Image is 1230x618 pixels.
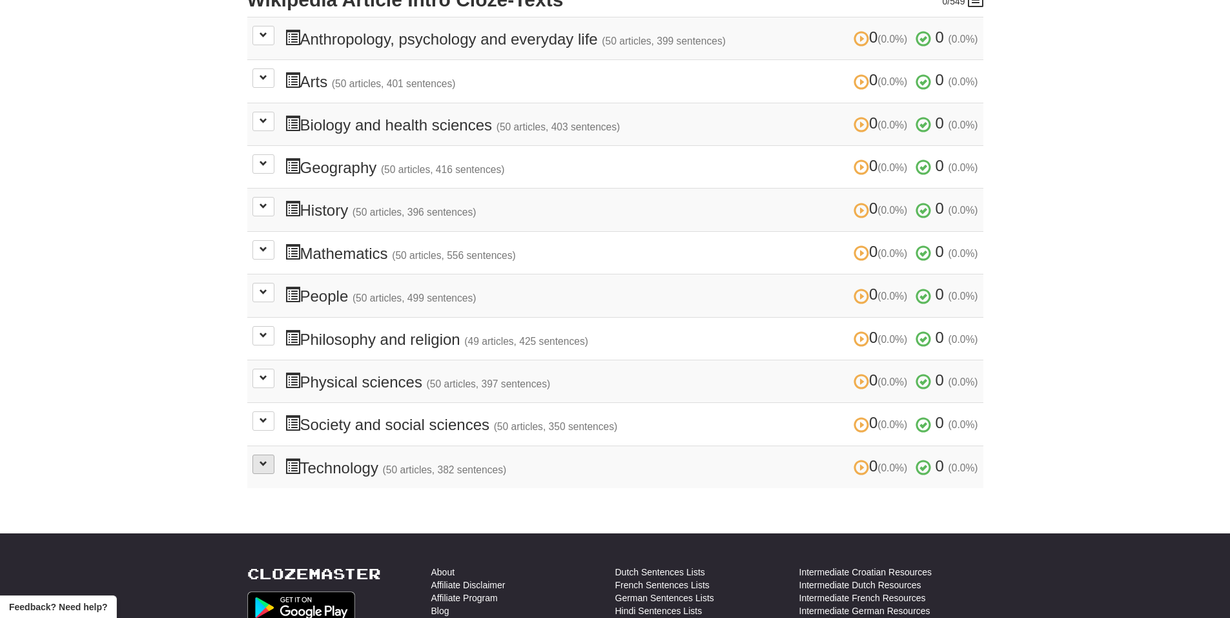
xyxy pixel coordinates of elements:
[285,200,978,219] h3: History
[392,250,516,261] small: (50 articles, 556 sentences)
[936,457,944,475] span: 0
[936,157,944,174] span: 0
[936,114,944,132] span: 0
[332,78,456,89] small: (50 articles, 401 sentences)
[936,414,944,431] span: 0
[877,291,907,302] small: (0.0%)
[285,29,978,48] h3: Anthropology, psychology and everyday life
[381,164,505,175] small: (50 articles, 416 sentences)
[936,371,944,389] span: 0
[936,200,944,217] span: 0
[854,414,912,431] span: 0
[854,157,912,174] span: 0
[285,372,978,391] h3: Physical sciences
[285,158,978,176] h3: Geography
[854,243,912,260] span: 0
[285,458,978,477] h3: Technology
[948,419,978,430] small: (0.0%)
[9,601,107,613] span: Open feedback widget
[854,285,912,303] span: 0
[799,566,932,579] a: Intermediate Croatian Resources
[431,604,449,617] a: Blog
[427,378,551,389] small: (50 articles, 397 sentences)
[494,421,618,432] small: (50 articles, 350 sentences)
[877,419,907,430] small: (0.0%)
[353,293,477,304] small: (50 articles, 499 sentences)
[615,579,710,592] a: French Sentences Lists
[854,329,912,346] span: 0
[877,334,907,345] small: (0.0%)
[431,566,455,579] a: About
[877,34,907,45] small: (0.0%)
[948,119,978,130] small: (0.0%)
[285,286,978,305] h3: People
[247,566,381,582] a: Clozemaster
[936,28,944,46] span: 0
[799,604,930,617] a: Intermediate German Resources
[854,28,912,46] span: 0
[936,329,944,346] span: 0
[948,334,978,345] small: (0.0%)
[431,579,506,592] a: Affiliate Disclaimer
[948,76,978,87] small: (0.0%)
[285,115,978,134] h3: Biology and health sciences
[854,457,912,475] span: 0
[877,76,907,87] small: (0.0%)
[602,36,726,46] small: (50 articles, 399 sentences)
[497,121,620,132] small: (50 articles, 403 sentences)
[877,205,907,216] small: (0.0%)
[353,207,477,218] small: (50 articles, 396 sentences)
[948,205,978,216] small: (0.0%)
[464,336,588,347] small: (49 articles, 425 sentences)
[285,243,978,262] h3: Mathematics
[948,162,978,173] small: (0.0%)
[615,566,705,579] a: Dutch Sentences Lists
[854,200,912,217] span: 0
[936,71,944,88] span: 0
[948,376,978,387] small: (0.0%)
[615,592,714,604] a: German Sentences Lists
[877,462,907,473] small: (0.0%)
[948,291,978,302] small: (0.0%)
[877,248,907,259] small: (0.0%)
[936,285,944,303] span: 0
[799,579,921,592] a: Intermediate Dutch Resources
[285,415,978,433] h3: Society and social sciences
[285,72,978,90] h3: Arts
[877,376,907,387] small: (0.0%)
[383,464,507,475] small: (50 articles, 382 sentences)
[948,248,978,259] small: (0.0%)
[948,462,978,473] small: (0.0%)
[431,592,498,604] a: Affiliate Program
[615,604,702,617] a: Hindi Sentences Lists
[877,162,907,173] small: (0.0%)
[936,243,944,260] span: 0
[799,592,926,604] a: Intermediate French Resources
[877,119,907,130] small: (0.0%)
[854,371,912,389] span: 0
[948,34,978,45] small: (0.0%)
[854,114,912,132] span: 0
[854,71,912,88] span: 0
[285,329,978,348] h3: Philosophy and religion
